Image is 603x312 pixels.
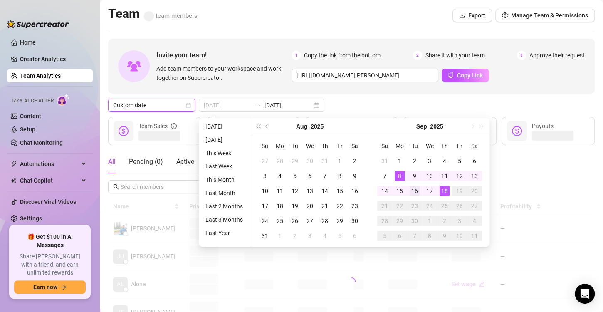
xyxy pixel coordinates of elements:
div: 30 [410,216,420,226]
div: 2 [440,216,450,226]
div: 10 [260,186,270,196]
span: Copy Link [457,72,483,79]
div: 1 [275,231,285,241]
a: Discover Viral Videos [20,198,76,205]
div: 3 [425,156,435,166]
td: 2025-09-29 [392,213,407,228]
div: 5 [380,231,390,241]
button: Copy Link [442,69,489,82]
td: 2025-10-07 [407,228,422,243]
span: Invite your team! [156,50,292,60]
div: 10 [455,231,465,241]
h2: Team [108,6,198,22]
td: 2025-07-27 [257,154,272,168]
td: 2025-09-18 [437,183,452,198]
div: 19 [290,201,300,211]
button: Earn nowarrow-right [14,280,86,294]
div: 7 [320,171,330,181]
li: Last 2 Months [202,201,246,211]
td: 2025-08-30 [347,213,362,228]
div: 3 [260,171,270,181]
th: Su [257,139,272,154]
div: 15 [395,186,405,196]
div: 4 [275,171,285,181]
div: 19 [455,186,465,196]
td: 2025-08-12 [287,183,302,198]
td: 2025-08-03 [257,168,272,183]
td: 2025-09-22 [392,198,407,213]
button: Manage Team & Permissions [495,9,595,22]
td: 2025-08-29 [332,213,347,228]
td: 2025-09-12 [452,168,467,183]
div: 31 [380,156,390,166]
div: 6 [470,156,479,166]
td: 2025-09-17 [422,183,437,198]
div: Open Intercom Messenger [575,284,595,304]
div: 11 [470,231,479,241]
td: 2025-09-04 [437,154,452,168]
td: 2025-08-27 [302,213,317,228]
div: 16 [350,186,360,196]
td: 2025-08-14 [317,183,332,198]
td: 2025-09-06 [467,154,482,168]
td: 2025-08-08 [332,168,347,183]
div: 14 [320,186,330,196]
td: 2025-09-10 [422,168,437,183]
div: 9 [410,171,420,181]
button: Export [452,9,492,22]
th: Th [437,139,452,154]
td: 2025-09-03 [302,228,317,243]
span: dollar-circle [119,126,129,136]
th: We [302,139,317,154]
div: 4 [440,156,450,166]
div: 28 [275,156,285,166]
div: 7 [410,231,420,241]
span: Add team members to your workspace and work together on Supercreator. [156,64,288,82]
td: 2025-10-10 [452,228,467,243]
div: 13 [305,186,315,196]
td: 2025-09-27 [467,198,482,213]
td: 2025-08-09 [347,168,362,183]
li: Last 3 Months [202,215,246,225]
input: End date [264,101,312,110]
td: 2025-08-23 [347,198,362,213]
li: [DATE] [202,121,246,131]
td: 2025-08-19 [287,198,302,213]
div: 3 [305,231,315,241]
span: 1 [292,51,301,60]
td: 2025-09-01 [392,154,407,168]
td: 2025-08-24 [257,213,272,228]
div: 24 [260,216,270,226]
div: 13 [470,171,479,181]
td: 2025-09-28 [377,213,392,228]
button: Previous month (PageUp) [262,118,272,135]
div: Est. Hours Worked [335,117,391,135]
td: 2025-08-31 [257,228,272,243]
div: 5 [455,156,465,166]
div: 31 [320,156,330,166]
img: logo-BBDzfeDw.svg [7,20,69,28]
td: 2025-10-01 [422,213,437,228]
div: 8 [395,171,405,181]
div: 1 [395,156,405,166]
li: [DATE] [202,135,246,145]
div: 27 [470,201,479,211]
div: 30 [305,156,315,166]
td: 2025-08-10 [257,183,272,198]
button: Choose a year [430,118,443,135]
span: Copy the link from the bottom [304,51,381,60]
div: Team Sales [138,121,177,131]
td: 2025-08-11 [272,183,287,198]
span: Chat Copilot [20,174,79,187]
div: 4 [470,216,479,226]
div: 20 [470,186,479,196]
div: 21 [320,201,330,211]
td: 2025-09-02 [407,154,422,168]
span: Automations [20,157,79,171]
td: 2025-08-28 [317,213,332,228]
div: 11 [440,171,450,181]
td: 2025-08-20 [302,198,317,213]
div: 4 [320,231,330,241]
div: 1 [335,156,345,166]
div: 6 [395,231,405,241]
